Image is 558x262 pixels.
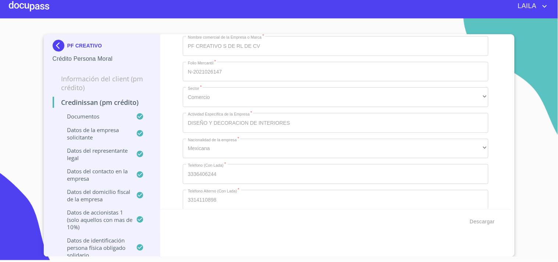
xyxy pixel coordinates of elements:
[53,113,136,120] p: Documentos
[53,54,152,63] p: Crédito Persona Moral
[512,0,549,12] button: account of current user
[53,40,67,52] img: Docupass spot blue
[183,139,488,159] div: Mexicana
[67,43,102,49] p: PF CREATIVO
[53,74,152,92] p: Información del Client (PM crédito)
[53,167,136,182] p: Datos del contacto en la empresa
[53,126,136,141] p: Datos de la empresa solicitante
[53,237,136,259] p: Datos de Identificación Persona Física Obligado Solidario
[53,209,136,231] p: Datos de accionistas 1 (solo aquellos con mas de 10%)
[53,40,152,54] div: PF CREATIVO
[53,98,152,107] p: Credinissan (PM crédito)
[183,87,488,107] div: Comercio
[470,217,495,226] span: Descargar
[467,215,498,229] button: Descargar
[512,0,540,12] span: LAILA
[53,147,136,162] p: Datos del representante legal
[53,188,136,203] p: Datos del domicilio fiscal de la empresa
